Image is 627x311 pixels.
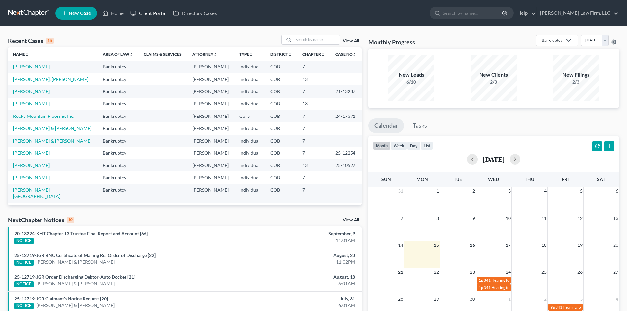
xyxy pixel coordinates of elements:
i: unfold_more [288,53,292,57]
a: Tasks [407,118,433,133]
i: unfold_more [213,53,217,57]
td: Bankruptcy [97,98,139,110]
span: 1 [508,295,511,303]
span: 30 [469,295,476,303]
a: Area of Lawunfold_more [103,52,133,57]
div: 6:01AM [246,302,355,309]
td: COB [265,159,297,171]
div: Bankruptcy [542,38,562,43]
button: month [373,141,391,150]
td: Bankruptcy [97,147,139,159]
td: COB [265,135,297,147]
span: 23 [469,268,476,276]
a: 25-12719-JGR BNC Certificate of Mailing Re: Order of Discharge [22] [14,252,156,258]
td: 7 [297,122,330,134]
a: [PERSON_NAME] [13,162,50,168]
td: Individual [234,73,265,85]
td: Bankruptcy [97,184,139,203]
a: Directory Cases [170,7,220,19]
div: New Filings [553,71,599,79]
a: Case Nounfold_more [335,52,356,57]
a: Calendar [368,118,404,133]
a: 25-12719-JGR Order Discharging Debtor-Auto Docket [21] [14,274,135,280]
td: 21-13237 [330,85,362,97]
h3: Monthly Progress [368,38,415,46]
span: 8 [436,214,440,222]
button: list [421,141,433,150]
td: Individual [234,98,265,110]
td: COB [265,98,297,110]
span: 12 [577,214,583,222]
span: 17 [505,241,511,249]
span: 2 [543,295,547,303]
div: NOTICE [14,260,34,266]
span: Fri [562,176,569,182]
span: 13 [613,214,619,222]
td: 7 [297,85,330,97]
span: 7 [400,214,404,222]
td: [PERSON_NAME] [187,147,234,159]
span: 341 Hearing for [PERSON_NAME] [484,278,543,283]
i: unfold_more [321,53,325,57]
input: Search by name... [294,35,340,44]
td: 13 [297,98,330,110]
td: [PERSON_NAME] [187,61,234,73]
td: 7 [297,110,330,122]
td: 13 [297,73,330,85]
span: 28 [397,295,404,303]
td: [PERSON_NAME] [187,110,234,122]
td: 25-12254 [330,147,362,159]
a: [PERSON_NAME] & [PERSON_NAME] [13,125,91,131]
span: 3 [508,187,511,195]
td: Individual [234,85,265,97]
div: NOTICE [14,238,34,244]
td: Individual [234,61,265,73]
td: Bankruptcy [97,122,139,134]
h2: [DATE] [483,156,505,163]
button: week [391,141,407,150]
div: 6:01AM [246,280,355,287]
a: View All [343,39,359,43]
td: [PERSON_NAME] [187,85,234,97]
div: 2/3 [553,79,599,85]
div: Recent Cases [8,37,54,45]
td: Individual [234,203,265,215]
td: [PERSON_NAME] [187,73,234,85]
span: 25 [541,268,547,276]
td: 7 [297,184,330,203]
td: COB [265,171,297,184]
td: Bankruptcy [97,171,139,184]
td: 25-10527 [330,159,362,171]
a: [PERSON_NAME] [13,89,50,94]
td: Individual [234,147,265,159]
td: COB [265,203,297,215]
a: [PERSON_NAME] [13,101,50,106]
div: 6/10 [388,79,434,85]
span: 1p [479,285,483,290]
span: Sun [381,176,391,182]
a: Nameunfold_more [13,52,29,57]
span: 27 [613,268,619,276]
a: Client Portal [127,7,170,19]
span: Sat [597,176,605,182]
a: [PERSON_NAME] [13,64,50,69]
span: 4 [543,187,547,195]
a: Typeunfold_more [239,52,253,57]
a: Chapterunfold_more [302,52,325,57]
td: COB [265,61,297,73]
div: September, 9 [246,230,355,237]
a: [PERSON_NAME] Law Firm, LLC [537,7,619,19]
td: [PERSON_NAME] [187,98,234,110]
span: 29 [433,295,440,303]
td: Bankruptcy [97,73,139,85]
a: 20-13224-KHT Chapter 13 Trustee Final Report and Account [66] [14,231,148,236]
td: Individual [234,122,265,134]
span: 6 [615,187,619,195]
div: NextChapter Notices [8,216,74,224]
span: 9 [472,214,476,222]
td: 7 [297,147,330,159]
a: [PERSON_NAME], [PERSON_NAME] [13,76,88,82]
div: 15 [46,38,54,44]
td: Corp [234,110,265,122]
td: COB [265,85,297,97]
